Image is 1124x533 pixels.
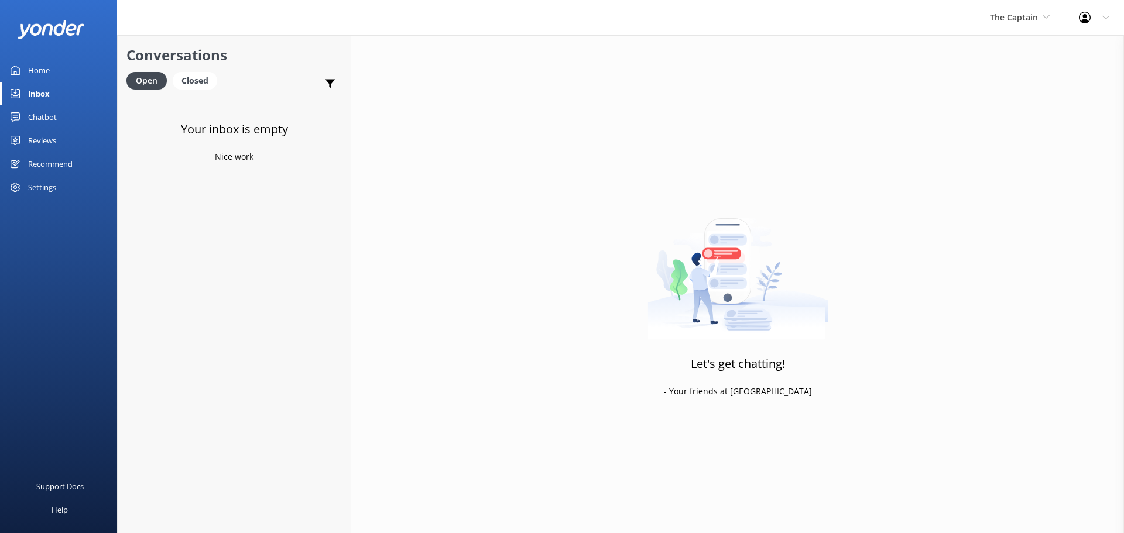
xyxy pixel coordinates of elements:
[126,74,173,87] a: Open
[990,12,1038,23] span: The Captain
[18,20,85,39] img: yonder-white-logo.png
[52,498,68,521] div: Help
[215,150,253,163] p: Nice work
[28,176,56,199] div: Settings
[28,105,57,129] div: Chatbot
[691,355,785,373] h3: Let's get chatting!
[664,385,812,398] p: - Your friends at [GEOGRAPHIC_DATA]
[173,74,223,87] a: Closed
[126,44,342,66] h2: Conversations
[173,72,217,90] div: Closed
[28,82,50,105] div: Inbox
[647,194,828,340] img: artwork of a man stealing a conversation from at giant smartphone
[28,152,73,176] div: Recommend
[28,59,50,82] div: Home
[181,120,288,139] h3: Your inbox is empty
[126,72,167,90] div: Open
[36,474,84,498] div: Support Docs
[28,129,56,152] div: Reviews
